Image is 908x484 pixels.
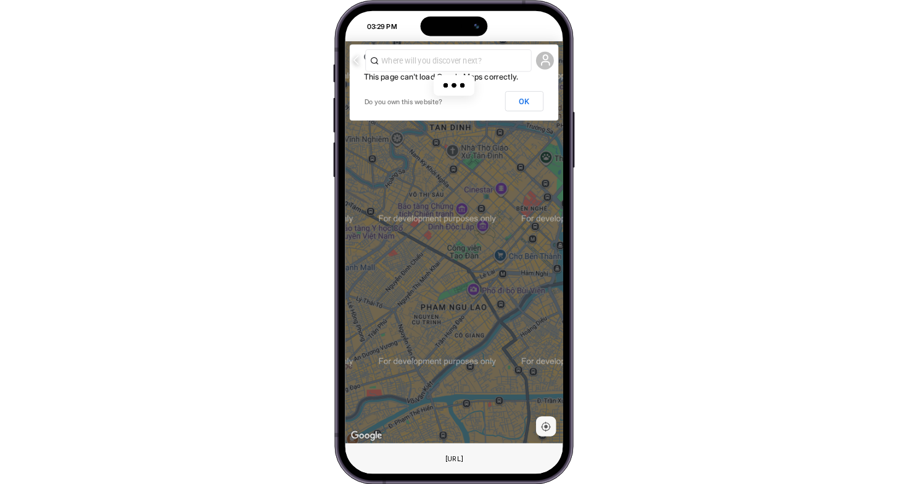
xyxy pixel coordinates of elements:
[381,54,526,67] input: Where will you discover next?
[348,429,385,443] img: Google
[365,97,442,105] a: Do you own this website?
[505,91,543,111] button: OK
[348,429,385,443] a: Open this area in Google Maps (opens a new window)
[436,451,472,466] div: This is a fake element. To change the URL just use the Browser text field on the top.
[346,21,402,31] div: 03:29 PM
[364,72,518,81] span: This page can't load Google Maps correctly.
